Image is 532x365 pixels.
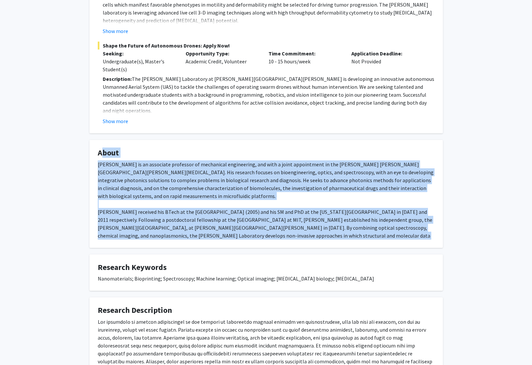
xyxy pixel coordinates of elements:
div: [PERSON_NAME] is an associate professor of mechanical engineering, and with a joint appointment i... [98,160,435,248]
p: The [PERSON_NAME] Laboratory at [PERSON_NAME][GEOGRAPHIC_DATA][PERSON_NAME] is developing an inno... [103,75,435,115]
h4: Research Keywords [98,263,435,272]
p: Application Deadline: [351,50,424,57]
div: 10 - 15 hours/week [264,50,346,73]
span: Shape the Future of Autonomous Drones: Apply Now! [98,42,435,50]
strong: Description: [103,76,132,82]
button: Show more [103,27,128,35]
p: Time Commitment: [268,50,341,57]
iframe: Chat [5,335,28,360]
button: Show more [103,117,128,125]
div: Nanomaterials; Bioprinting; Spectroscopy; Machine learning; Optical imaging; [MEDICAL_DATA] biolo... [98,275,435,282]
div: Undergraduate(s), Master's Student(s) [103,57,176,73]
div: Not Provided [346,50,429,73]
p: Opportunity Type: [186,50,259,57]
p: Seeking: [103,50,176,57]
h4: About [98,148,435,158]
h4: Research Description [98,306,435,315]
div: Academic Credit, Volunteer [181,50,264,73]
